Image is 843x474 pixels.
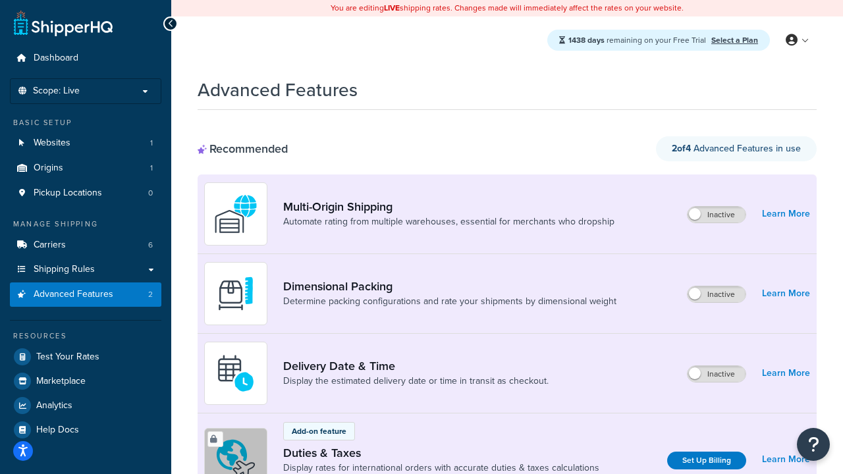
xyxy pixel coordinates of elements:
[283,446,599,460] a: Duties & Taxes
[148,240,153,251] span: 6
[688,286,746,302] label: Inactive
[672,142,801,155] span: Advanced Features in use
[10,345,161,369] a: Test Your Rates
[10,394,161,417] a: Analytics
[688,207,746,223] label: Inactive
[10,233,161,257] a: Carriers6
[568,34,708,46] span: remaining on your Free Trial
[10,181,161,205] li: Pickup Locations
[34,264,95,275] span: Shipping Rules
[34,188,102,199] span: Pickup Locations
[10,156,161,180] li: Origins
[36,425,79,436] span: Help Docs
[10,282,161,307] a: Advanced Features2
[711,34,758,46] a: Select a Plan
[10,219,161,230] div: Manage Shipping
[34,53,78,64] span: Dashboard
[688,366,746,382] label: Inactive
[10,233,161,257] li: Carriers
[34,163,63,174] span: Origins
[283,279,616,294] a: Dimensional Packing
[150,138,153,149] span: 1
[36,400,72,411] span: Analytics
[10,46,161,70] a: Dashboard
[10,282,161,307] li: Advanced Features
[36,352,99,363] span: Test Your Rates
[150,163,153,174] span: 1
[34,240,66,251] span: Carriers
[10,156,161,180] a: Origins1
[198,142,288,156] div: Recommended
[10,181,161,205] a: Pickup Locations0
[10,257,161,282] a: Shipping Rules
[10,131,161,155] li: Websites
[36,376,86,387] span: Marketplace
[283,359,549,373] a: Delivery Date & Time
[797,428,830,461] button: Open Resource Center
[10,131,161,155] a: Websites1
[10,330,161,342] div: Resources
[213,271,259,317] img: DTVBYsAAAAAASUVORK5CYII=
[10,117,161,128] div: Basic Setup
[762,450,810,469] a: Learn More
[762,364,810,382] a: Learn More
[213,191,259,237] img: WatD5o0RtDAAAAAElFTkSuQmCC
[213,350,259,396] img: gfkeb5ejjkALwAAAABJRU5ErkJggg==
[198,77,358,103] h1: Advanced Features
[283,215,614,228] a: Automate rating from multiple warehouses, essential for merchants who dropship
[34,289,113,300] span: Advanced Features
[283,375,549,388] a: Display the estimated delivery date or time in transit as checkout.
[384,2,400,14] b: LIVE
[672,142,691,155] strong: 2 of 4
[148,289,153,300] span: 2
[33,86,80,97] span: Scope: Live
[667,452,746,469] a: Set Up Billing
[283,199,614,214] a: Multi-Origin Shipping
[10,369,161,393] a: Marketplace
[762,284,810,303] a: Learn More
[568,34,605,46] strong: 1438 days
[148,188,153,199] span: 0
[10,418,161,442] a: Help Docs
[762,205,810,223] a: Learn More
[34,138,70,149] span: Websites
[292,425,346,437] p: Add-on feature
[283,295,616,308] a: Determine packing configurations and rate your shipments by dimensional weight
